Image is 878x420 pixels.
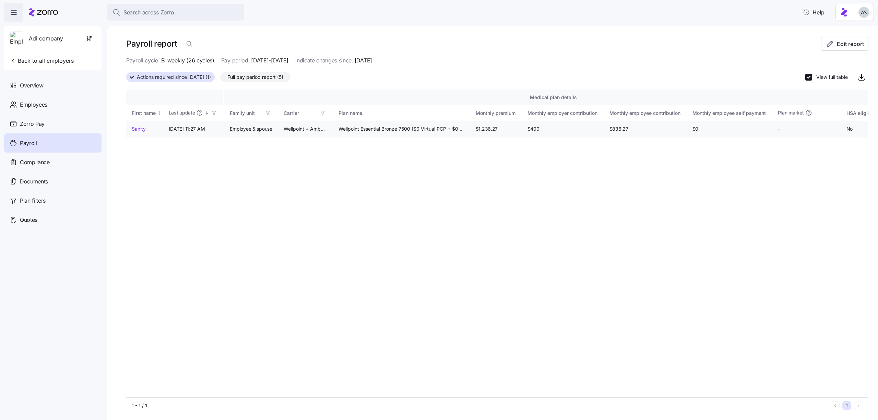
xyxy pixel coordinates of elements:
[476,125,516,132] span: $1,236.27
[169,109,195,116] span: Last update
[339,109,464,117] div: Plan name
[858,7,869,18] img: c4d3a52e2a848ea5f7eb308790fba1e4
[126,38,177,49] h1: Payroll report
[778,125,835,132] span: -
[284,109,318,117] div: Carrier
[132,402,828,409] div: 1 - 1 / 1
[7,54,76,68] button: Back to all employers
[20,81,43,90] span: Overview
[137,73,211,82] span: Actions required since [DATE] (1)
[854,401,863,410] button: Next page
[284,125,327,132] span: Wellpoint + Ambetter
[204,110,209,115] div: Sorted descending
[842,401,851,410] button: 1
[251,56,288,65] span: [DATE]-[DATE]
[4,172,102,191] a: Documents
[10,57,74,65] span: Back to all employers
[4,76,102,95] a: Overview
[20,120,45,128] span: Zorro Pay
[29,34,63,43] span: Adi company
[692,109,766,117] div: Monthly employee self payment
[821,37,868,51] button: Edit report
[609,109,680,117] div: Monthly employee contribution
[846,109,877,117] div: HSA eligible
[4,114,102,133] a: Zorro Pay
[132,125,163,132] a: Sanity
[4,153,102,172] a: Compliance
[132,109,156,117] div: First name
[163,105,225,121] th: Last updateSorted descending
[831,401,840,410] button: Previous page
[126,56,160,65] span: Payroll cycle:
[230,109,263,117] div: Family unit
[20,158,50,167] span: Compliance
[10,32,23,46] img: Employer logo
[4,133,102,153] a: Payroll
[107,4,244,21] button: Search across Zorro...
[4,210,102,229] a: Quotes
[20,139,37,147] span: Payroll
[221,56,250,65] span: Pay period:
[126,105,168,121] th: First nameNot sorted
[20,196,46,205] span: Plan filters
[837,40,864,48] span: Edit report
[797,5,830,19] button: Help
[527,109,597,117] div: Monthly employer contribution
[609,125,681,132] span: $836.27
[169,125,219,132] span: [DATE] 11:27 AM
[161,56,214,65] span: Bi weekly (26 cycles)
[812,74,848,81] label: View full table
[476,109,515,117] div: Monthly premium
[157,110,162,115] div: Not sorted
[692,125,767,132] span: $0
[355,56,372,65] span: [DATE]
[846,125,877,132] span: No
[227,73,283,82] span: Full pay period report (5)
[778,109,804,116] span: Plan market
[339,125,464,132] span: Wellpoint Essential Bronze 7500 ($0 Virtual PCP + $0 Select Drugs + Incentives) Standard + Silver...
[527,125,598,132] span: $400
[230,125,272,132] span: Employee & spouse
[803,8,824,16] span: Help
[295,56,353,65] span: Indicate changes since:
[230,94,876,101] div: Medical plan details
[20,100,47,109] span: Employees
[20,216,37,224] span: Quotes
[123,8,179,17] span: Search across Zorro...
[20,177,48,186] span: Documents
[4,95,102,114] a: Employees
[4,191,102,210] a: Plan filters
